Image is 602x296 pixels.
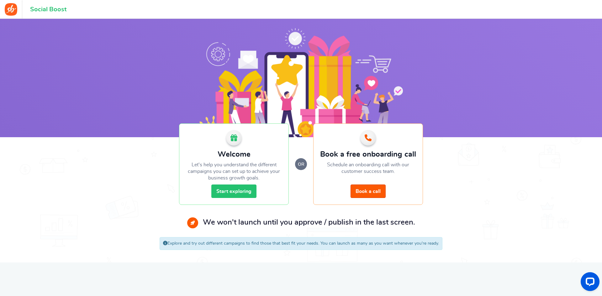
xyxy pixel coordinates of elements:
[203,217,415,228] p: We won't launch until you approve / publish in the last screen.
[327,162,409,174] span: Schedule an onboarding call with our customer success team.
[199,28,403,137] img: Social Boost
[295,158,307,170] small: or
[5,3,17,16] img: Social Boost
[188,162,280,180] span: Let's help you understand the different campaigns you can set up to achieve your business growth ...
[186,150,282,158] h2: Welcome
[576,270,602,296] iframe: LiveChat chat widget
[211,184,256,198] a: Start exploring
[160,237,442,250] div: Explore and try out different campaigns to find those that best fit your needs. You can launch as...
[351,184,386,198] a: Book a call
[320,150,416,158] h2: Book a free onboarding call
[30,6,66,13] h1: Social Boost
